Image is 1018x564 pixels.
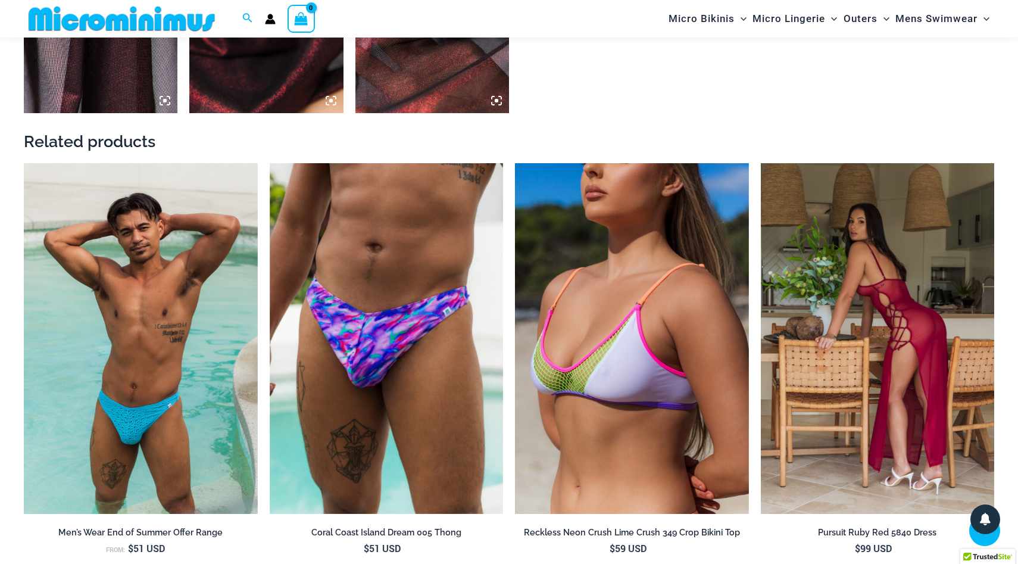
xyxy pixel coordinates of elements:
[855,542,860,554] span: $
[761,527,995,538] h2: Pursuit Ruby Red 5840 Dress
[515,163,749,514] a: Reckless Neon Crush Lime Crush 349 Crop Top 01Reckless Neon Crush Lime Crush 349 Crop Top 02Reckl...
[270,163,504,514] img: Coral Coast Island Dream 005 Thong 01
[610,542,647,554] bdi: 59 USD
[895,4,978,34] span: Mens Swimwear
[761,527,995,543] a: Pursuit Ruby Red 5840 Dress
[825,4,837,34] span: Menu Toggle
[242,11,253,26] a: Search icon link
[270,527,504,538] h2: Coral Coast Island Dream 005 Thong
[841,4,892,34] a: OutersMenu ToggleMenu Toggle
[24,131,994,152] h2: Related products
[265,14,276,24] a: Account icon link
[24,527,258,543] a: Men’s Wear End of Summer Offer Range
[669,4,735,34] span: Micro Bikinis
[128,542,133,554] span: $
[855,542,892,554] bdi: 99 USD
[270,163,504,514] a: Coral Coast Island Dream 005 Thong 01Coral Coast Island Dream 005 Thong 02Coral Coast Island Drea...
[515,527,749,543] a: Reckless Neon Crush Lime Crush 349 Crop Bikini Top
[106,546,125,554] span: From:
[288,5,315,32] a: View Shopping Cart, empty
[878,4,889,34] span: Menu Toggle
[364,542,401,554] bdi: 51 USD
[750,4,840,34] a: Micro LingerieMenu ToggleMenu Toggle
[515,527,749,538] h2: Reckless Neon Crush Lime Crush 349 Crop Bikini Top
[128,542,165,554] bdi: 51 USD
[610,542,615,554] span: $
[735,4,747,34] span: Menu Toggle
[24,5,220,32] img: MM SHOP LOGO FLAT
[978,4,989,34] span: Menu Toggle
[24,163,258,514] img: Coral Coast Highlight Blue 005 Thong 10
[844,4,878,34] span: Outers
[364,542,369,554] span: $
[892,4,992,34] a: Mens SwimwearMenu ToggleMenu Toggle
[761,163,995,514] img: Pursuit Ruby Red 5840 Dress 03
[515,163,749,514] img: Reckless Neon Crush Lime Crush 349 Crop Top 01
[761,163,995,514] a: Pursuit Ruby Red 5840 Dress 02Pursuit Ruby Red 5840 Dress 03Pursuit Ruby Red 5840 Dress 03
[24,163,258,514] a: Coral Coast Highlight Blue 005 Thong 10Coral Coast Chevron Black 005 Thong 03Coral Coast Chevron ...
[270,527,504,543] a: Coral Coast Island Dream 005 Thong
[664,2,994,36] nav: Site Navigation
[24,527,258,538] h2: Men’s Wear End of Summer Offer Range
[666,4,750,34] a: Micro BikinisMenu ToggleMenu Toggle
[752,4,825,34] span: Micro Lingerie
